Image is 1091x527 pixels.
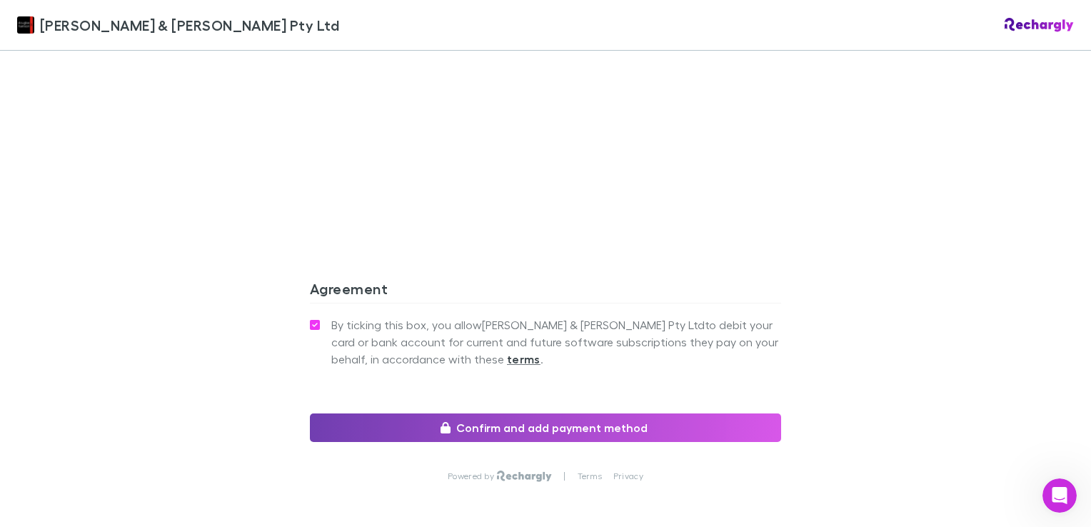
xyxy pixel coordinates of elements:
p: Powered by [448,471,497,482]
a: Privacy [613,471,643,482]
button: Confirm and add payment method [310,413,781,442]
img: Rechargly Logo [497,471,552,482]
img: Douglas & Harrison Pty Ltd's Logo [17,16,34,34]
p: | [563,471,565,482]
span: By ticking this box, you allow [PERSON_NAME] & [PERSON_NAME] Pty Ltd to debit your card or bank a... [331,316,781,368]
a: Terms [578,471,602,482]
iframe: Intercom live chat [1042,478,1077,513]
h3: Agreement [310,280,781,303]
strong: terms [507,352,541,366]
img: Rechargly Logo [1005,18,1074,32]
span: [PERSON_NAME] & [PERSON_NAME] Pty Ltd [40,14,339,36]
